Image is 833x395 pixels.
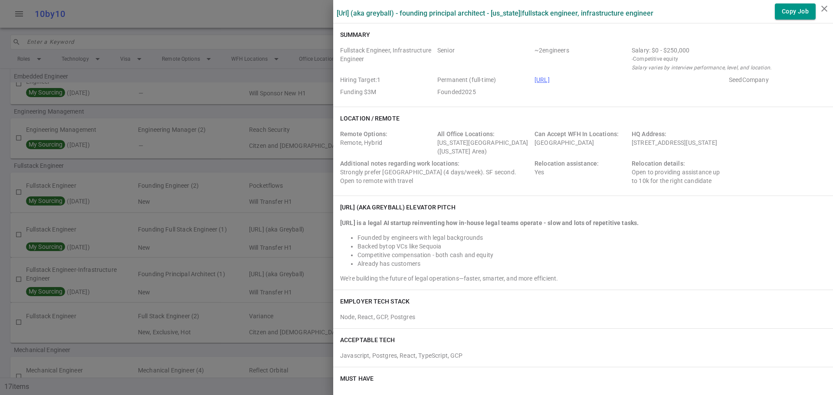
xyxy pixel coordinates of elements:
[632,160,685,167] span: Relocation details:
[357,242,826,251] li: top VCs like Sequoia
[437,46,531,72] span: Level
[775,3,816,20] button: Copy Job
[632,55,823,63] small: - Competitive equity
[357,233,826,242] li: Founded by engineers with legal backgrounds
[357,251,493,258] span: Competitive compensation - both cash and equity
[535,159,628,185] div: Yes
[340,336,395,344] h6: ACCEPTABLE TECH
[535,130,628,156] div: [GEOGRAPHIC_DATA]
[535,75,725,84] span: Company URL
[819,3,830,14] i: close
[632,130,823,156] div: [STREET_ADDRESS][US_STATE]
[437,88,531,96] span: Employer Founded
[340,75,434,84] span: Hiring Target
[437,130,531,156] div: [US_STATE][GEOGRAPHIC_DATA] ([US_STATE] Area)
[340,130,434,156] div: Remote, Hybrid
[340,160,459,167] span: Additional notes regarding work locations:
[340,348,826,360] div: Javascript, Postgres, React, TypeScript, GCP
[340,30,370,39] h6: Summary
[340,313,415,320] span: Node, React, GCP, Postgres
[632,46,823,55] div: Salary Range
[340,219,639,226] strong: [URL] is a legal AI startup reinventing how in-house legal teams operate - slow and lots of repet...
[337,9,653,17] label: [URL] (aka Greyball) - Founding Principal Architect - [US_STATE] | Fullstack Engineer, Infrastruc...
[437,75,531,84] span: Job Type
[340,88,434,96] span: Employer Founding
[340,159,531,185] div: Strongly prefer [GEOGRAPHIC_DATA] (4 days/week). SF second. Open to remote with travel
[340,131,387,137] span: Remote Options:
[357,260,420,267] span: Already has customers
[340,114,400,123] h6: Location / Remote
[340,374,374,383] h6: Must Have
[357,243,386,250] span: Backed by
[340,46,434,72] span: Roles
[535,46,628,72] span: Team Count
[632,65,771,71] i: Salary varies by interview performance, level, and location.
[340,297,410,306] h6: EMPLOYER TECH STACK
[340,203,456,212] h6: [URL] (aka Greyball) elevator pitch
[535,131,619,137] span: Can Accept WFH In Locations:
[632,131,667,137] span: HQ Address:
[632,159,725,185] div: Open to providing assistance up to 10k for the right candidate
[535,160,599,167] span: Relocation assistance:
[729,75,823,84] span: Employer Stage e.g. Series A
[535,76,550,83] a: [URL]
[437,131,495,137] span: All Office Locations:
[340,274,826,283] div: We're building the future of legal operations—faster, smarter, and more efficient.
